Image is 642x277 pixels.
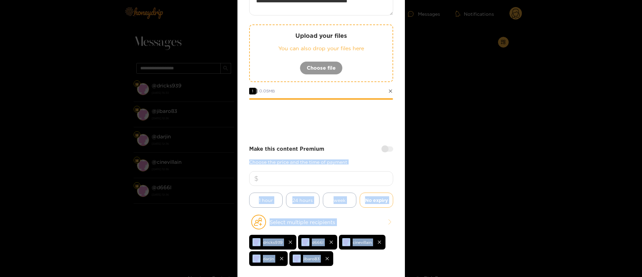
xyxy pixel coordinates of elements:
[249,88,256,94] span: 1
[312,238,324,246] span: d666l
[300,61,343,75] button: Choose file
[286,193,319,208] button: 24 hours
[263,32,379,40] p: Upload your files
[253,238,261,246] img: no-avatar.png
[301,238,309,246] img: no-avatar.png
[249,145,324,153] strong: Make this content Premium
[365,196,388,204] span: No expiry
[249,193,283,208] button: 1 hour
[263,255,274,263] span: darjin
[292,196,313,204] span: 24 hours
[259,196,273,204] span: 1 hour
[293,255,301,263] img: no-avatar.png
[263,238,283,246] span: dricks939
[353,238,372,246] span: cinevillain
[334,196,346,204] span: week
[263,45,379,52] p: You can also drop your files here
[303,255,319,263] span: jibaro83
[253,255,261,263] img: no-avatar.png
[249,159,393,164] p: Choose the price and the time of payment
[342,238,350,246] img: no-avatar.png
[360,193,393,208] button: No expiry
[259,89,275,93] span: 0.05 MB
[323,193,356,208] button: week
[249,214,393,230] button: Select multiple recipients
